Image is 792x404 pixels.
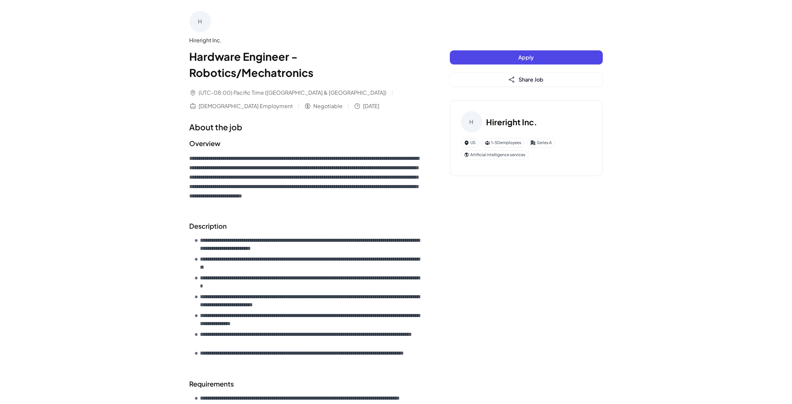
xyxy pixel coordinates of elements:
h2: Description [190,221,423,231]
span: Share Job [519,76,544,83]
button: Apply [450,50,603,64]
div: H [190,11,211,32]
div: H [461,111,482,133]
span: [DEMOGRAPHIC_DATA] Employment [199,102,293,110]
span: Negotiable [314,102,343,110]
div: US [461,138,479,147]
h1: About the job [190,121,423,133]
div: Series A [527,138,555,147]
div: Artificial intelligence services [461,150,529,160]
span: Apply [519,54,534,61]
h2: Requirements [190,379,423,389]
h3: Hireright Inc. [486,116,537,128]
h1: Hardware Engineer - Robotics/Mechatronics [190,48,423,81]
span: [DATE] [363,102,380,110]
h2: Overview [190,138,423,148]
span: (UTC-08:00) Pacific Time ([GEOGRAPHIC_DATA] & [GEOGRAPHIC_DATA]) [199,89,387,97]
div: Hireright Inc. [190,36,423,44]
div: 1-50 employees [482,138,525,147]
button: Share Job [450,73,603,87]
